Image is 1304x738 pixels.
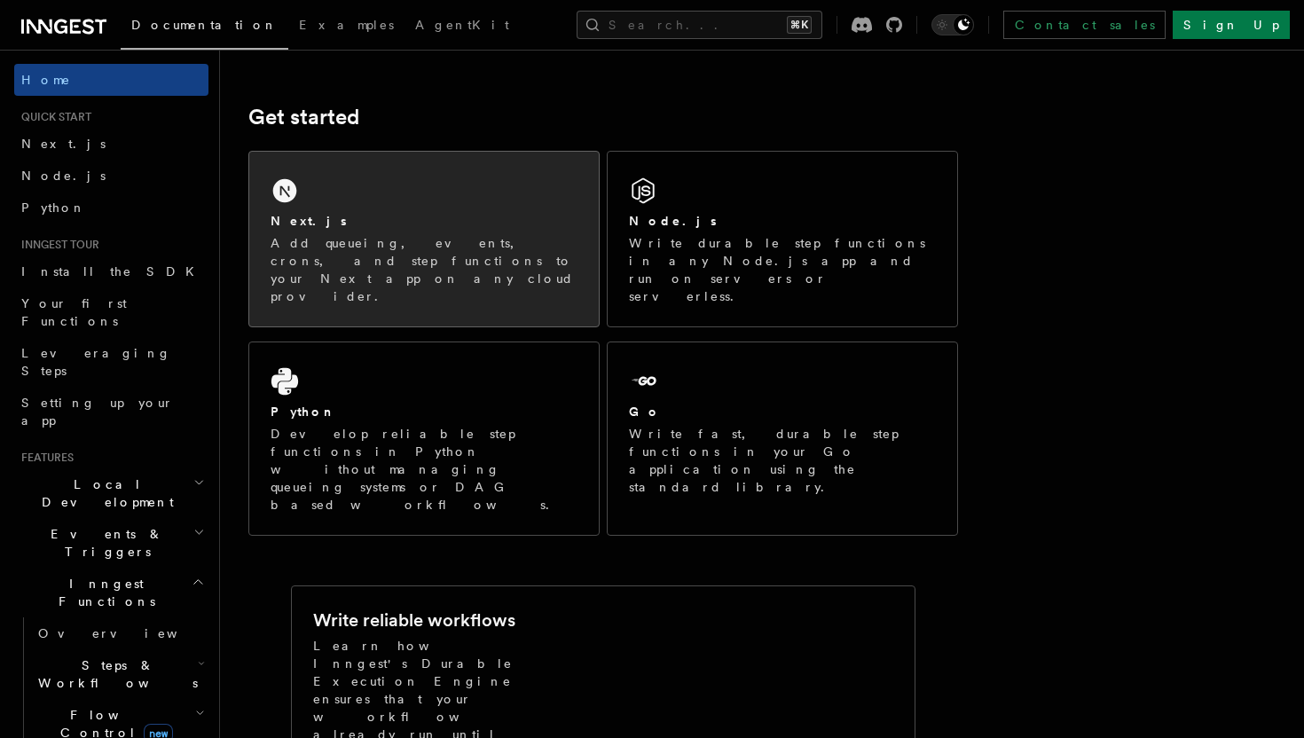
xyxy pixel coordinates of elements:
[271,403,336,420] h2: Python
[248,105,359,130] a: Get started
[21,346,171,378] span: Leveraging Steps
[271,212,347,230] h2: Next.js
[14,568,208,617] button: Inngest Functions
[14,451,74,465] span: Features
[14,525,193,561] span: Events & Triggers
[131,18,278,32] span: Documentation
[21,137,106,151] span: Next.js
[248,151,600,327] a: Next.jsAdd queueing, events, crons, and step functions to your Next app on any cloud provider.
[121,5,288,50] a: Documentation
[14,575,192,610] span: Inngest Functions
[248,342,600,536] a: PythonDevelop reliable step functions in Python without managing queueing systems or DAG based wo...
[787,16,812,34] kbd: ⌘K
[14,337,208,387] a: Leveraging Steps
[14,110,91,124] span: Quick start
[1003,11,1166,39] a: Contact sales
[607,151,958,327] a: Node.jsWrite durable step functions in any Node.js app and run on servers or serverless.
[607,342,958,536] a: GoWrite fast, durable step functions in your Go application using the standard library.
[629,403,661,420] h2: Go
[21,296,127,328] span: Your first Functions
[31,656,198,692] span: Steps & Workflows
[629,212,717,230] h2: Node.js
[21,71,71,89] span: Home
[31,617,208,649] a: Overview
[14,192,208,224] a: Python
[14,255,208,287] a: Install the SDK
[31,649,208,699] button: Steps & Workflows
[14,518,208,568] button: Events & Triggers
[21,200,86,215] span: Python
[288,5,405,48] a: Examples
[313,608,515,632] h2: Write reliable workflows
[405,5,520,48] a: AgentKit
[14,64,208,96] a: Home
[629,234,936,305] p: Write durable step functions in any Node.js app and run on servers or serverless.
[14,238,99,252] span: Inngest tour
[14,128,208,160] a: Next.js
[14,387,208,436] a: Setting up your app
[14,468,208,518] button: Local Development
[14,475,193,511] span: Local Development
[299,18,394,32] span: Examples
[271,425,577,514] p: Develop reliable step functions in Python without managing queueing systems or DAG based workflows.
[21,396,174,428] span: Setting up your app
[1173,11,1290,39] a: Sign Up
[577,11,822,39] button: Search...⌘K
[271,234,577,305] p: Add queueing, events, crons, and step functions to your Next app on any cloud provider.
[21,264,205,279] span: Install the SDK
[14,287,208,337] a: Your first Functions
[21,169,106,183] span: Node.js
[14,160,208,192] a: Node.js
[38,626,221,640] span: Overview
[931,14,974,35] button: Toggle dark mode
[415,18,509,32] span: AgentKit
[629,425,936,496] p: Write fast, durable step functions in your Go application using the standard library.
